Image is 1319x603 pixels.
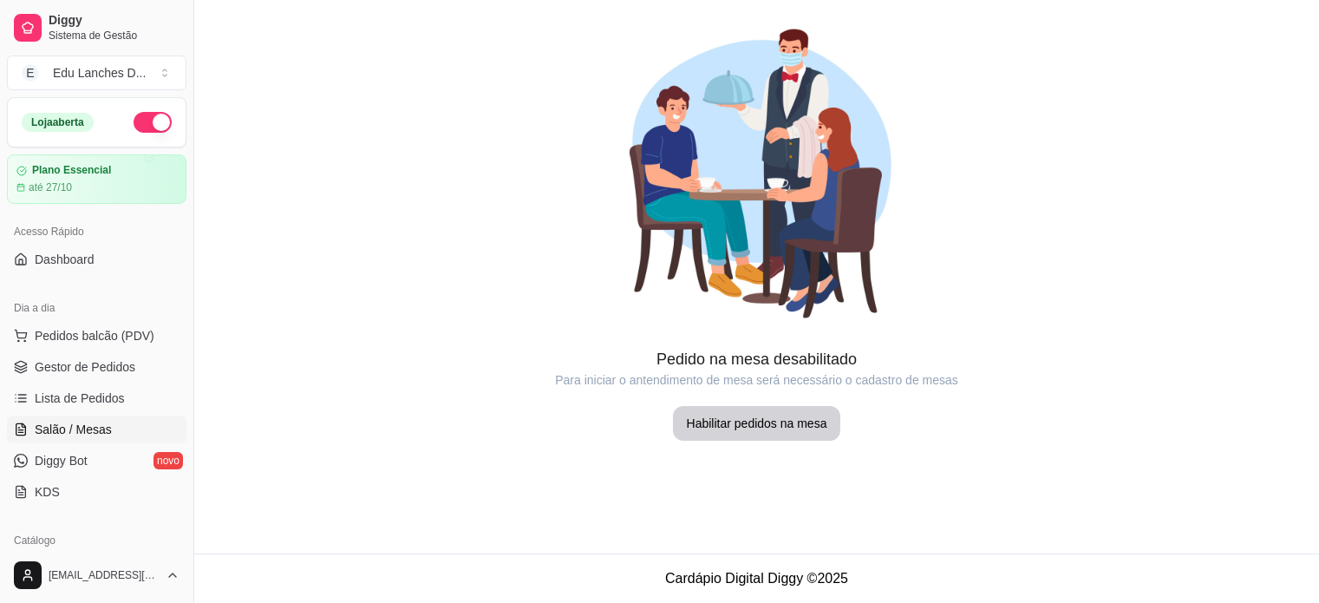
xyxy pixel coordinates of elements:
a: Salão / Mesas [7,416,186,443]
div: Catálogo [7,527,186,554]
span: Pedidos balcão (PDV) [35,327,154,344]
a: Diggy Botnovo [7,447,186,475]
button: Select a team [7,56,186,90]
article: até 27/10 [29,180,72,194]
div: Loja aberta [22,113,94,132]
span: Lista de Pedidos [35,390,125,407]
button: Pedidos balcão (PDV) [7,322,186,350]
span: Dashboard [35,251,95,268]
article: Pedido na mesa desabilitado [194,347,1319,371]
a: Lista de Pedidos [7,384,186,412]
footer: Cardápio Digital Diggy © 2025 [194,554,1319,603]
button: Habilitar pedidos na mesa [673,406,841,441]
a: Dashboard [7,246,186,273]
span: [EMAIL_ADDRESS][DOMAIN_NAME] [49,568,159,582]
a: Plano Essencialaté 27/10 [7,154,186,204]
span: Diggy Bot [35,452,88,469]
span: Sistema de Gestão [49,29,180,43]
div: Dia a dia [7,294,186,322]
span: E [22,64,39,82]
div: Acesso Rápido [7,218,186,246]
a: KDS [7,478,186,506]
span: KDS [35,483,60,501]
a: DiggySistema de Gestão [7,7,186,49]
span: Gestor de Pedidos [35,358,135,376]
span: Salão / Mesas [35,421,112,438]
article: Para iniciar o antendimento de mesa será necessário o cadastro de mesas [194,371,1319,389]
a: Gestor de Pedidos [7,353,186,381]
div: Edu Lanches D ... [53,64,146,82]
button: Alterar Status [134,112,172,133]
article: Plano Essencial [32,164,111,177]
button: [EMAIL_ADDRESS][DOMAIN_NAME] [7,554,186,596]
span: Diggy [49,13,180,29]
